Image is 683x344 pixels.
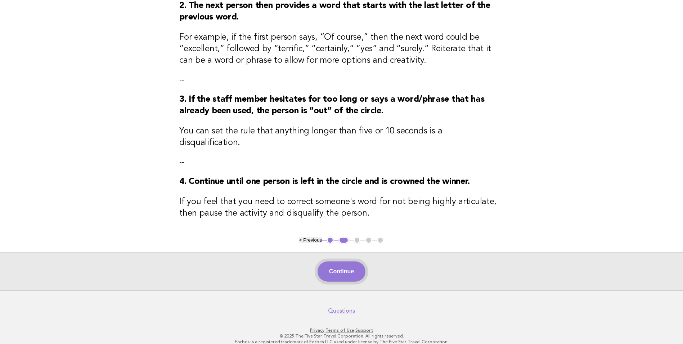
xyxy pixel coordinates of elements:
[179,32,504,66] h3: For example, if the first person says, “Of course,” then the next word could be “excellent,” foll...
[355,328,373,333] a: Support
[318,261,365,282] button: Continue
[310,328,324,333] a: Privacy
[338,237,349,244] button: 2
[179,125,504,149] h3: You can set the rule that anything longer than five or 10 seconds is a disqualification.
[327,237,334,244] button: 1
[121,327,562,333] p: · ·
[179,177,470,186] strong: 4. Continue until one person is left in the circle and is crowned the winner.
[179,157,504,167] p: --
[179,75,504,85] p: --
[179,95,484,115] strong: 3. If the staff member hesitates for too long or says a word/phrase that has already been used, t...
[328,307,355,314] a: Questions
[299,237,322,243] button: < Previous
[325,328,354,333] a: Terms of Use
[179,196,504,219] h3: If you feel that you need to correct someone's word for not being highly articulate, then pause t...
[121,333,562,339] p: © 2025 The Five Star Travel Corporation. All rights reserved.
[179,1,490,22] strong: 2. The next person then provides a word that starts with the last letter of the previous word.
